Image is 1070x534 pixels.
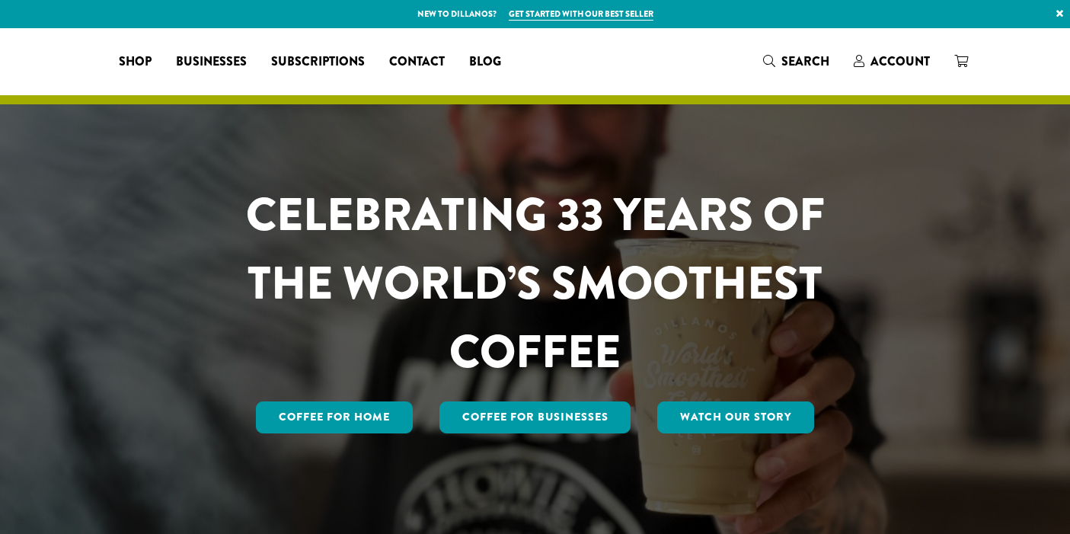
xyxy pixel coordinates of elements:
[439,401,631,433] a: Coffee For Businesses
[781,53,829,70] span: Search
[657,401,814,433] a: Watch Our Story
[176,53,247,72] span: Businesses
[271,53,365,72] span: Subscriptions
[509,8,653,21] a: Get started with our best seller
[469,53,501,72] span: Blog
[201,181,870,386] h1: CELEBRATING 33 YEARS OF THE WORLD’S SMOOTHEST COFFEE
[256,401,413,433] a: Coffee for Home
[119,53,152,72] span: Shop
[751,49,842,74] a: Search
[389,53,445,72] span: Contact
[107,50,164,74] a: Shop
[870,53,930,70] span: Account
